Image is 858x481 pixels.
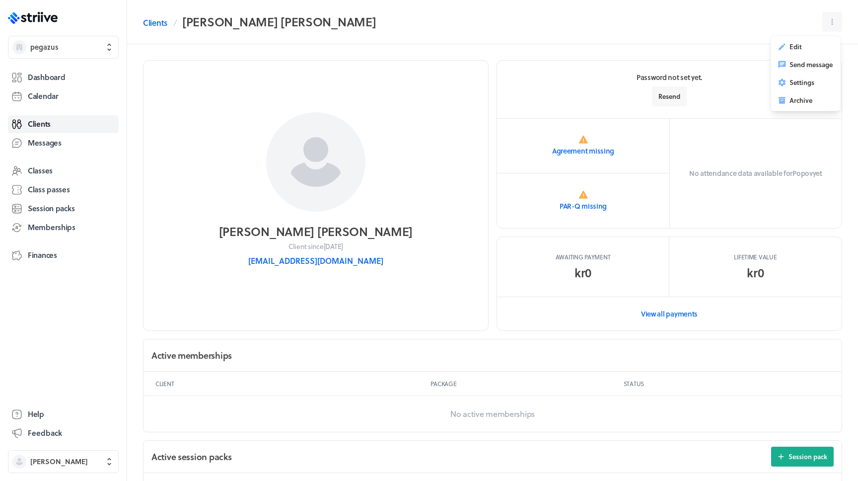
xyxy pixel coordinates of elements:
[430,380,619,388] p: Package
[28,203,74,214] span: Session packs
[789,60,833,69] span: Send message
[556,253,611,261] span: Awaiting payment
[143,12,376,32] nav: Breadcrumb
[28,91,59,101] span: Calendar
[30,42,59,52] span: pegazus
[773,74,839,91] button: Settings
[28,138,62,148] span: Messages
[789,42,802,51] span: Edit
[143,396,842,432] p: No active memberships
[8,450,119,473] button: [PERSON_NAME]
[734,253,777,261] p: Lifetime value
[497,119,669,173] a: Agreement missing
[28,165,53,176] span: Classes
[773,56,839,74] button: Send message
[574,265,591,281] span: kr0
[155,380,427,388] p: Client
[28,72,65,82] span: Dashboard
[28,222,75,233] span: Memberships
[497,173,669,228] a: PAR-Q missing
[637,73,702,82] p: Password not set yet.
[829,452,853,476] iframe: gist-messenger-bubble-iframe
[151,349,232,362] h2: Active memberships
[789,96,812,105] span: Archive
[182,12,376,32] h2: [PERSON_NAME] [PERSON_NAME]
[560,201,607,211] p: PAR-Q missing
[773,38,839,56] button: Edit
[689,168,822,178] p: No attendance data available for Popov yet
[28,119,51,129] span: Clients
[8,134,119,152] a: Messages
[8,36,119,59] button: pegazus
[552,146,614,156] p: Agreement missing
[219,224,413,240] h2: [PERSON_NAME] [PERSON_NAME]
[8,219,119,237] a: Memberships
[8,246,119,264] a: Finances
[30,457,88,467] span: [PERSON_NAME]
[8,405,119,423] a: Help
[8,87,119,105] a: Calendar
[789,78,814,87] span: Settings
[288,241,343,251] p: Client since [DATE]
[8,200,119,218] a: Session packs
[28,250,57,260] span: Finances
[8,162,119,180] a: Classes
[8,181,119,199] a: Class passes
[28,428,62,438] span: Feedback
[773,91,839,109] button: Archive
[248,255,383,267] button: [EMAIL_ADDRESS][DOMAIN_NAME]
[143,17,167,29] a: Clients
[8,424,119,442] button: Feedback
[497,297,842,331] a: View all payments
[788,452,827,461] span: Session pack
[652,86,687,106] button: Resend
[28,184,70,195] span: Class passes
[28,409,44,419] span: Help
[771,447,834,467] button: Session pack
[151,451,231,463] h2: Active session packs
[8,115,119,133] a: Clients
[747,265,764,281] p: kr0
[8,69,119,86] a: Dashboard
[624,380,830,388] p: Status
[658,92,680,101] span: Resend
